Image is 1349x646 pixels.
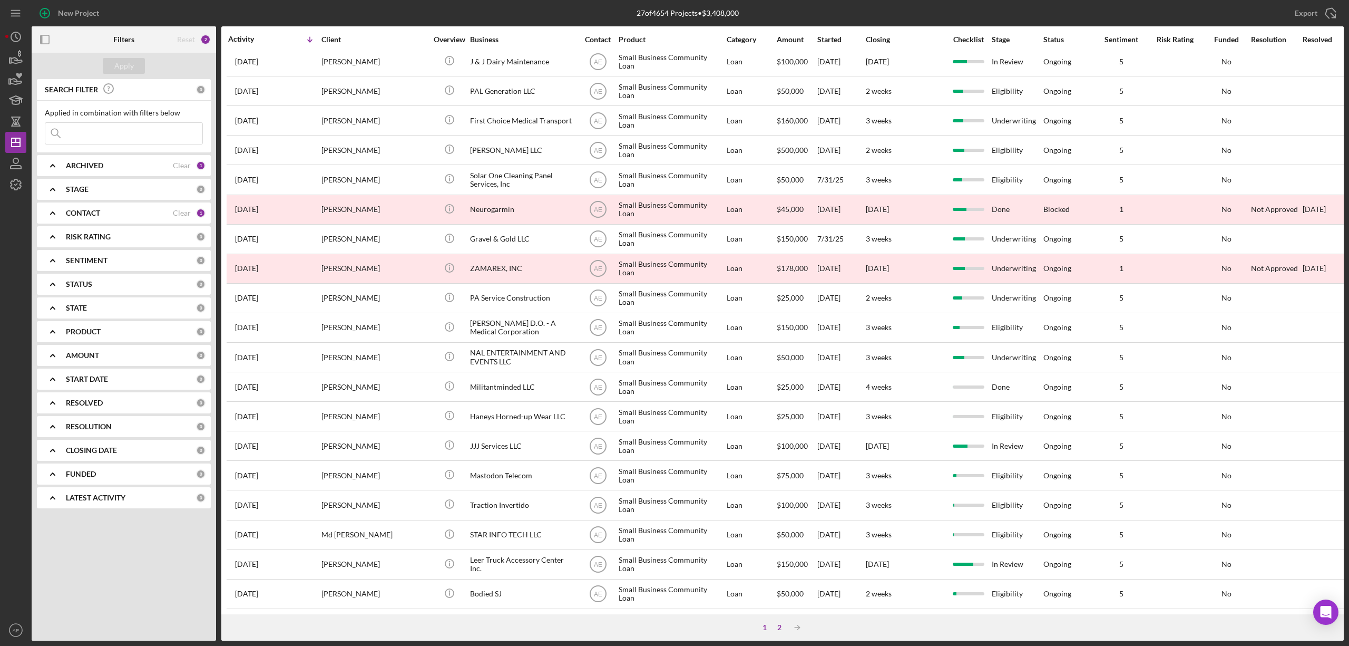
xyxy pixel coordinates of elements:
b: AMOUNT [66,351,99,360]
div: Gravel & Gold LLC [470,225,575,253]
div: Activity [228,35,275,43]
text: AE [593,473,602,480]
div: Eligibility [992,314,1042,342]
div: 7/31/25 [817,166,865,194]
div: [PERSON_NAME] [321,491,427,519]
div: [DATE] [817,77,865,105]
div: Small Business Community Loan [619,343,724,371]
div: $25,000 [777,373,816,401]
div: Ongoing [1043,146,1071,155]
div: $50,000 [777,166,816,194]
div: Loan [727,107,776,134]
div: 5 [1095,146,1148,155]
div: In Review [992,432,1042,460]
div: Eligibility [992,491,1042,519]
text: AE [593,295,602,302]
div: 2 [200,34,211,45]
div: [PERSON_NAME] [321,580,427,608]
b: CLOSING DATE [66,446,117,455]
div: [PERSON_NAME] [321,284,427,312]
time: 3 weeks [866,116,892,125]
time: 2025-07-30 17:53 [235,412,258,421]
div: Traction Invertido [470,491,575,519]
div: [PERSON_NAME] [321,551,427,578]
div: $100,000 [777,432,816,460]
div: [PERSON_NAME] [321,343,427,371]
div: 5 [1095,560,1148,568]
div: 0 [196,256,206,265]
text: AE [593,354,602,361]
time: 3 weeks [866,500,892,509]
div: Small Business Community Loan [619,402,724,430]
div: [PERSON_NAME] [321,196,427,224]
div: No [1203,383,1250,391]
div: [PERSON_NAME] D.O. - A Medical Corporation [470,314,575,342]
div: Loan [727,225,776,253]
div: 0 [196,398,206,408]
div: Not Approved [1251,205,1298,214]
div: ZAMAREX, INC [470,255,575,283]
div: Small Business Community Loan [619,432,724,460]
div: Eligibility [992,136,1042,164]
div: $178,000 [777,255,816,283]
div: Loan [727,373,776,401]
b: STATE [66,304,87,312]
div: 5 [1095,383,1148,391]
div: Small Business Community Loan [619,136,724,164]
time: 2025-08-06 17:59 [235,294,258,302]
time: 2 weeks [866,86,892,95]
div: Underwriting [992,107,1042,134]
div: Ongoing [1043,57,1071,66]
time: 2025-08-20 01:34 [235,57,258,66]
div: Started [817,35,865,44]
div: [PERSON_NAME] [321,373,427,401]
div: Checklist [946,35,991,44]
div: Client [321,35,427,44]
div: 0 [196,422,206,431]
div: Clear [173,209,191,217]
b: RESOLVED [66,399,103,407]
div: Clear [173,161,191,170]
div: Small Business Community Loan [619,461,724,489]
div: $75,000 [777,461,816,489]
div: Sentiment [1095,35,1148,44]
div: In Review [992,551,1042,578]
div: $45,000 [777,196,816,224]
div: $50,000 [777,77,816,105]
div: Reset [177,35,195,44]
div: $500,000 [777,136,816,164]
div: No [1203,294,1250,302]
div: [PERSON_NAME] [321,136,427,164]
div: No [1203,501,1250,509]
time: [DATE] [866,57,889,66]
div: 0 [196,185,206,194]
div: Ongoing [1043,412,1071,421]
div: Solar One Cleaning Panel Services, Inc [470,166,575,194]
div: 1 [1095,205,1148,214]
time: [DATE] [866,264,889,273]
div: No [1203,87,1250,95]
div: Small Business Community Loan [619,551,724,578]
div: Small Business Community Loan [619,284,724,312]
div: Loan [727,47,776,75]
div: [DATE] [817,373,865,401]
div: 1 [1095,264,1148,273]
text: AE [593,502,602,509]
div: Loan [727,284,776,312]
b: FUNDED [66,470,96,478]
div: 5 [1095,501,1148,509]
div: [PERSON_NAME] [321,255,427,283]
div: PAL Generation LLC [470,77,575,105]
div: 0 [196,85,206,94]
text: AE [593,58,602,65]
div: No [1203,235,1250,243]
time: 4 weeks [866,382,892,391]
div: Haneys Horned-up Wear LLC [470,402,575,430]
text: AE [593,117,602,124]
div: [PERSON_NAME] LLC [470,136,575,164]
time: 3 weeks [866,234,892,243]
div: [PERSON_NAME] [321,77,427,105]
text: AE [593,442,602,450]
div: No [1203,353,1250,362]
div: Eligibility [992,461,1042,489]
